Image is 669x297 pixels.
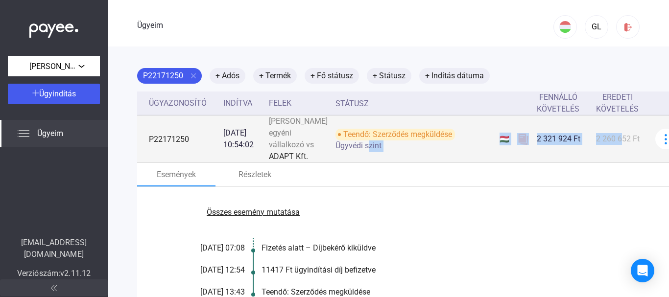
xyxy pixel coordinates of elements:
font: P22171250 [143,71,183,80]
div: Fennálló követelés [537,91,588,115]
img: szamlazzhu-mini [517,133,529,145]
font: Ügyeim [137,21,163,30]
font: [EMAIL_ADDRESS][DOMAIN_NAME] [21,238,87,259]
font: Felek [269,98,291,108]
font: 🇭🇺 [500,135,509,144]
img: plus-white.svg [32,90,39,96]
font: P22171250 [149,135,189,144]
img: white-payee-white-dot.svg [29,18,78,38]
font: Ügyvédi szint [335,141,382,150]
img: list.svg [18,128,29,139]
font: Verziószám: [17,269,60,278]
font: + Termék [259,71,291,80]
font: [PERSON_NAME] egyéni vállalkozó [29,61,150,71]
img: HU [559,21,571,33]
font: Fennálló követelés [537,92,579,114]
font: [PERSON_NAME] egyéni vállalkozó vs [269,116,328,149]
font: Státusz [335,99,369,108]
font: [DATE] 10:54:02 [223,128,254,149]
button: HU [553,15,577,39]
font: [DATE] 12:54 [200,265,245,274]
font: 2 260 652 Ft [596,134,640,143]
div: Eredeti követelés [596,91,647,115]
font: Teendő: Szerződés megküldése [343,130,452,139]
font: + Indítás dátuma [425,71,484,80]
font: [DATE] 07:08 [200,243,245,252]
font: 2 321 924 Ft [537,134,580,143]
img: kijelentkezés-piros [623,22,633,32]
div: Indítva [223,97,261,109]
font: + Státusz [373,71,406,80]
font: Ügyindítás [39,89,76,98]
font: + Adós [215,71,239,80]
font: Teendő: Szerződés megküldése [262,287,370,297]
font: Események [157,170,196,179]
button: GL [585,15,608,39]
img: arrow-double-left-grey.svg [51,285,57,291]
font: Összes esemény mutatása [207,207,300,217]
button: Ügyindítás [8,84,100,104]
div: Ügyazonosító [149,97,215,109]
font: 11417 Ft ügyindítási díj befizetve [262,265,376,274]
font: ADAPT Kft. [269,152,308,161]
font: Eredeti követelés [596,92,639,114]
font: v2.11.12 [60,269,91,278]
button: kijelentkezés-piros [616,15,640,39]
font: Ügyeim [37,129,63,138]
font: Ügyazonosító [149,98,207,108]
font: Fizetés alatt – Díjbekérő kiküldve [262,243,376,252]
font: [DATE] 13:43 [200,287,245,297]
font: + Fő státusz [311,71,353,80]
font: Részletek [239,170,271,179]
button: [PERSON_NAME] egyéni vállalkozó [8,56,100,76]
div: Intercom Messenger megnyitása [631,259,654,282]
mat-icon: close [189,71,198,80]
div: Felek [269,97,328,109]
font: GL [592,22,601,31]
font: Indítva [223,98,252,108]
